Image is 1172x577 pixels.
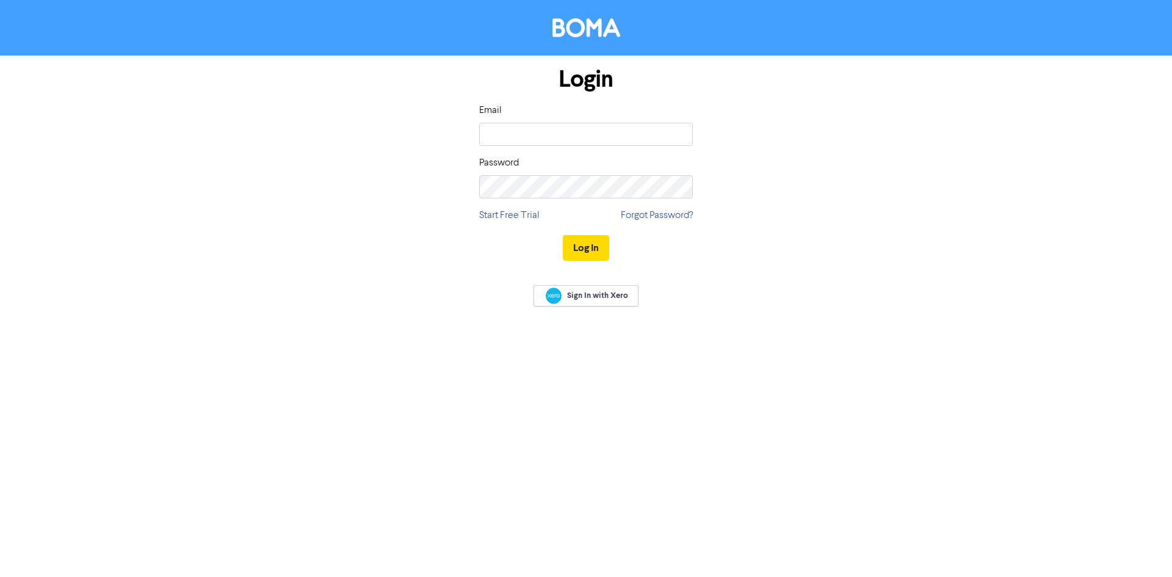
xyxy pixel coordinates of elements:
[546,288,562,304] img: Xero logo
[479,208,540,223] a: Start Free Trial
[1111,518,1172,577] iframe: Chat Widget
[567,290,628,301] span: Sign In with Xero
[552,18,620,37] img: BOMA Logo
[479,103,502,118] label: Email
[534,285,638,307] a: Sign In with Xero
[479,156,519,170] label: Password
[563,235,609,261] button: Log In
[479,65,693,93] h1: Login
[621,208,693,223] a: Forgot Password?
